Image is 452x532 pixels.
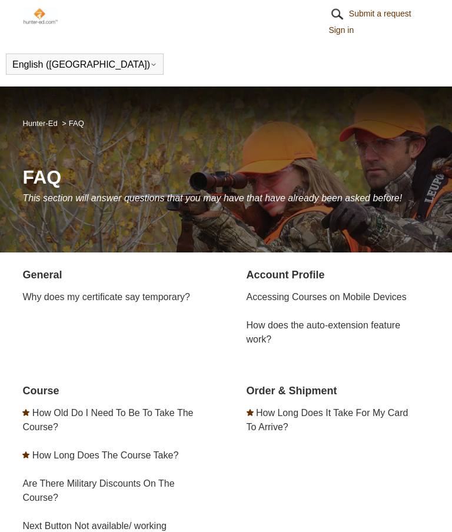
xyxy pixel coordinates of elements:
[22,292,190,302] a: Why does my certificate say temporary?
[349,8,423,20] a: Submit a request
[22,269,62,281] a: General
[22,119,59,128] li: Hunter-Ed
[22,191,429,205] p: This section will answer questions that you may have that have already been asked before!
[247,385,337,397] a: Order & Shipment
[247,269,325,281] a: Account Profile
[328,24,365,36] a: Sign in
[59,119,84,128] li: FAQ
[22,451,29,458] svg: Promoted article
[32,450,178,460] a: How Long Does The Course Take?
[22,408,193,432] a: How Old Do I Need To Be To Take The Course?
[22,163,429,191] h1: FAQ
[22,409,29,416] svg: Promoted article
[247,320,401,344] a: How does the auto-extension feature work?
[328,5,346,23] img: 01HZPCYR30PPJAEEB9XZ5RGHQY
[22,478,174,503] a: Are There Military Discounts On The Course?
[22,119,57,128] a: Hunter-Ed
[22,521,167,531] a: Next Button Not available/ working
[22,7,58,25] img: Hunter-Ed Help Center home page
[247,408,408,432] a: How Long Does It Take For My Card To Arrive?
[22,385,59,397] a: Course
[247,409,254,416] svg: Promoted article
[247,292,407,302] a: Accessing Courses on Mobile Devices
[12,59,157,70] button: English ([GEOGRAPHIC_DATA])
